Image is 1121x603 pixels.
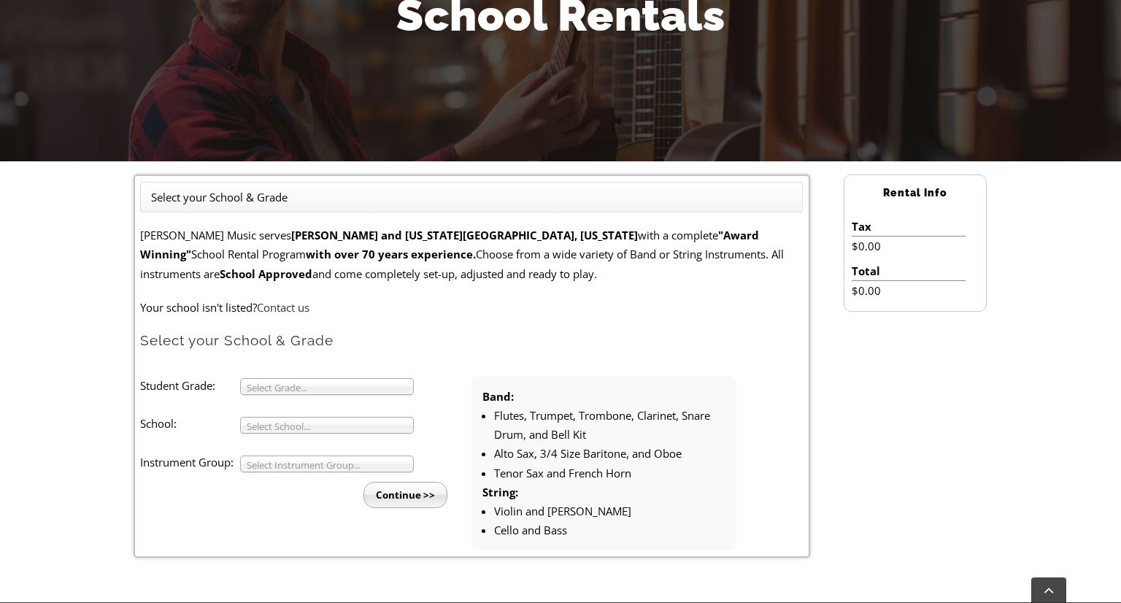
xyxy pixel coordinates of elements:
[247,379,394,396] span: Select Grade...
[151,188,288,207] li: Select your School & Grade
[247,456,394,474] span: Select Instrument Group...
[140,453,239,472] label: Instrument Group:
[494,406,725,445] li: Flutes, Trumpet, Trombone, Clarinet, Snare Drum, and Bell Kit
[257,300,309,315] a: Contact us
[482,485,518,499] strong: String:
[140,414,239,433] label: School:
[852,261,965,281] li: Total
[844,180,986,206] h2: Rental Info
[852,217,965,237] li: Tax
[494,521,725,539] li: Cello and Bass
[482,389,514,404] strong: Band:
[140,226,803,283] p: [PERSON_NAME] Music serves with a complete School Rental Program Choose from a wide variety of Ba...
[220,266,312,281] strong: School Approved
[247,418,394,435] span: Select School...
[494,444,725,463] li: Alto Sax, 3/4 Size Baritone, and Oboe
[306,247,476,261] strong: with over 70 years experience.
[494,464,725,483] li: Tenor Sax and French Horn
[494,502,725,521] li: Violin and [PERSON_NAME]
[852,281,965,300] li: $0.00
[140,331,803,350] h2: Select your School & Grade
[363,482,447,508] input: Continue >>
[140,376,239,395] label: Student Grade:
[291,228,638,242] strong: [PERSON_NAME] and [US_STATE][GEOGRAPHIC_DATA], [US_STATE]
[852,237,965,256] li: $0.00
[140,298,803,317] p: Your school isn't listed?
